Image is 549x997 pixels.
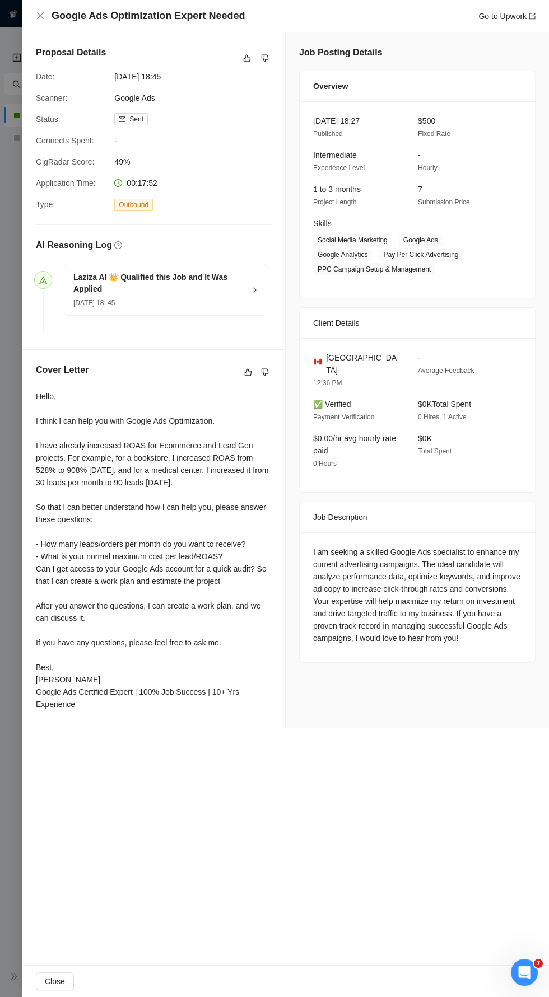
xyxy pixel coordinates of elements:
[36,46,106,59] h5: Proposal Details
[36,93,67,102] span: Scanner:
[52,9,245,23] h4: Google Ads Optimization Expert Needed
[119,116,125,123] span: mail
[299,46,382,59] h5: Job Posting Details
[511,959,538,986] iframe: Intercom live chat
[313,198,356,206] span: Project Length
[313,502,522,532] div: Job Description
[114,71,282,83] span: [DATE] 18:45
[313,219,332,228] span: Skills
[313,400,351,409] span: ✅ Verified
[418,164,438,172] span: Hourly
[313,80,348,92] span: Overview
[36,179,96,188] span: Application Time:
[313,116,360,125] span: [DATE] 18:27
[114,156,282,168] span: 49%
[399,234,443,246] span: Google Ads
[418,353,421,362] span: -
[418,151,421,160] span: -
[313,130,343,138] span: Published
[418,116,435,125] span: $500
[114,92,282,104] span: Google Ads
[313,413,374,421] span: Payment Verification
[313,249,372,261] span: Google Analytics
[313,460,337,467] span: 0 Hours
[313,546,522,644] div: I am seeking a skilled Google Ads specialist to enhance my current advertising campaigns. The ide...
[45,975,65,987] span: Close
[418,130,450,138] span: Fixed Rate
[114,241,122,249] span: question-circle
[313,379,342,387] span: 12:36 PM
[243,54,251,63] span: like
[241,366,255,379] button: like
[313,263,435,275] span: PPC Campaign Setup & Management
[36,72,54,81] span: Date:
[379,249,463,261] span: Pay Per Click Advertising
[418,185,422,194] span: 7
[418,413,467,421] span: 0 Hires, 1 Active
[418,447,452,455] span: Total Spent
[478,12,536,21] a: Go to Upworkexport
[36,390,272,710] div: Hello, I think I can help you with Google Ads Optimization. I have already increased ROAS for Eco...
[36,363,89,377] h5: Cover Letter
[114,179,122,187] span: clock-circle
[314,358,322,366] img: 🇨🇦
[258,52,272,65] button: dislike
[418,367,474,375] span: Average Feedback
[251,287,258,293] span: right
[36,11,45,21] button: Close
[39,276,47,284] span: send
[127,179,157,188] span: 00:17:52
[326,352,400,376] span: [GEOGRAPHIC_DATA]
[73,299,115,307] span: [DATE] 18: 45
[244,368,252,377] span: like
[313,185,361,194] span: 1 to 3 months
[418,434,432,443] span: $0K
[418,400,471,409] span: $0K Total Spent
[258,366,272,379] button: dislike
[313,164,365,172] span: Experience Level
[114,134,282,147] span: -
[534,959,543,968] span: 7
[36,11,45,20] span: close
[261,54,269,63] span: dislike
[129,115,143,123] span: Sent
[240,52,254,65] button: like
[73,272,244,295] h5: Laziza AI 👑 Qualified this Job and It Was Applied
[313,234,392,246] span: Social Media Marketing
[529,13,536,20] span: export
[36,972,74,990] button: Close
[313,151,357,160] span: Intermediate
[36,136,94,145] span: Connects Spent:
[261,368,269,377] span: dislike
[36,115,61,124] span: Status:
[36,200,55,209] span: Type:
[313,308,522,338] div: Client Details
[313,434,396,455] span: $0.00/hr avg hourly rate paid
[36,238,112,252] h5: AI Reasoning Log
[418,198,470,206] span: Submission Price
[36,157,94,166] span: GigRadar Score:
[114,199,153,211] span: Outbound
